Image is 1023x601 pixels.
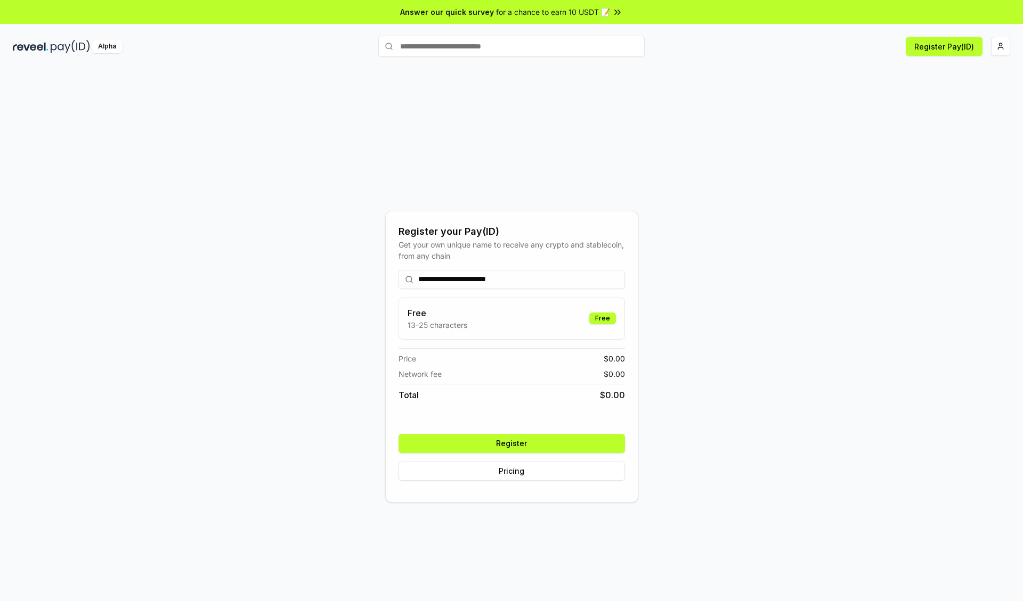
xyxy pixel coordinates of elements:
[496,6,610,18] span: for a chance to earn 10 USDT 📝
[408,319,467,331] p: 13-25 characters
[906,37,983,56] button: Register Pay(ID)
[399,224,625,239] div: Register your Pay(ID)
[13,40,48,53] img: reveel_dark
[604,368,625,380] span: $ 0.00
[400,6,494,18] span: Answer our quick survey
[399,239,625,261] div: Get your own unique name to receive any crypto and stablecoin, from any chain
[604,353,625,364] span: $ 0.00
[399,389,419,401] span: Total
[399,368,442,380] span: Network fee
[589,312,616,324] div: Free
[399,434,625,453] button: Register
[51,40,90,53] img: pay_id
[92,40,122,53] div: Alpha
[408,307,467,319] h3: Free
[399,353,416,364] span: Price
[399,462,625,481] button: Pricing
[600,389,625,401] span: $ 0.00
